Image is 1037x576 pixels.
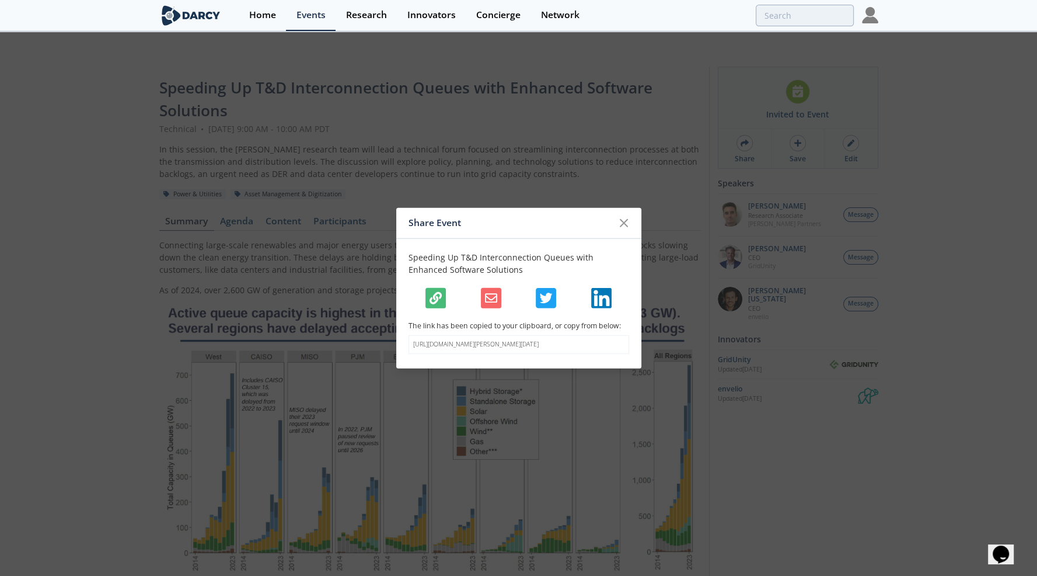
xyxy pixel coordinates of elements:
[159,5,223,26] img: logo-wide.svg
[862,7,878,23] img: Profile
[408,251,629,276] p: Speeding Up T&D Interconnection Queues with Enhanced Software Solutions
[756,5,854,26] input: Advanced Search
[346,11,387,20] div: Research
[408,321,629,331] p: The link has been copied to your clipboard, or copy from below:
[249,11,276,20] div: Home
[541,11,579,20] div: Network
[408,212,613,234] div: Share Event
[536,288,556,308] img: Shares
[591,288,612,308] img: Shares
[413,340,624,349] p: [URL][DOMAIN_NAME][PERSON_NAME][DATE]
[988,529,1025,564] iframe: chat widget
[476,11,521,20] div: Concierge
[407,11,456,20] div: Innovators
[296,11,326,20] div: Events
